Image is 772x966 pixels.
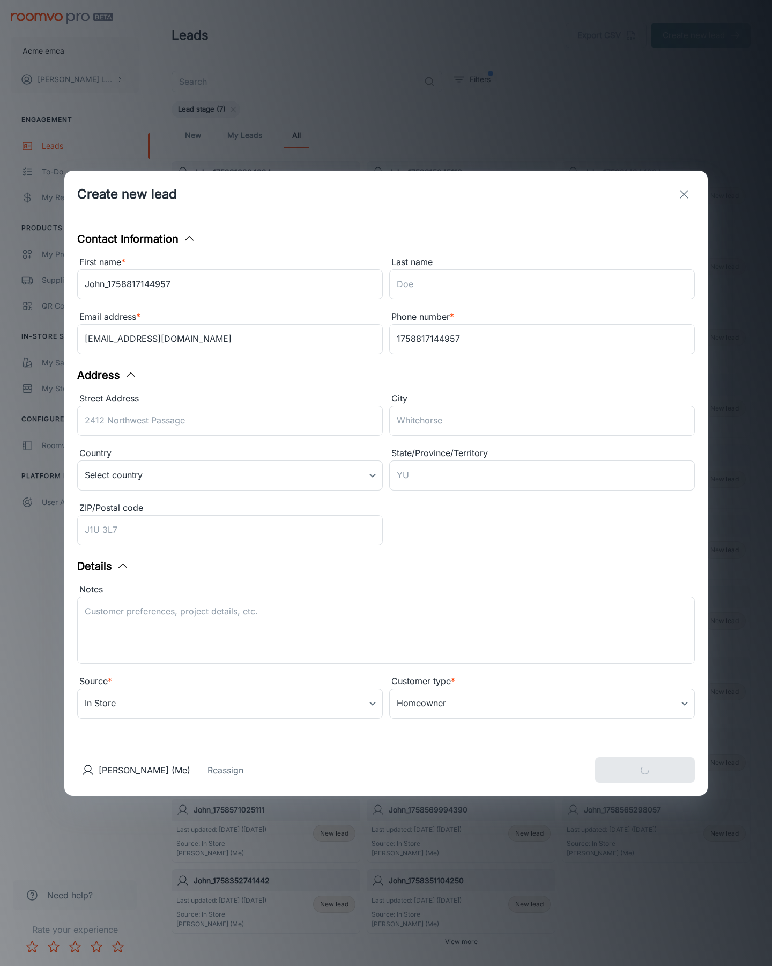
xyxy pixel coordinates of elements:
[389,460,695,491] input: YU
[207,764,243,777] button: Reassign
[77,447,383,460] div: Country
[77,392,383,406] div: Street Address
[77,501,383,515] div: ZIP/Postal code
[389,310,695,324] div: Phone number
[77,675,383,689] div: Source
[77,185,177,204] h1: Create new lead
[77,324,383,354] input: myname@example.com
[77,558,129,574] button: Details
[389,447,695,460] div: State/Province/Territory
[673,184,695,205] button: exit
[389,255,695,269] div: Last name
[77,406,383,436] input: 2412 Northwest Passage
[77,583,695,597] div: Notes
[389,269,695,299] input: Doe
[389,689,695,719] div: Homeowner
[389,324,695,354] input: +1 439-123-4567
[389,675,695,689] div: Customer type
[77,367,137,383] button: Address
[77,269,383,299] input: John
[389,406,695,436] input: Whitehorse
[389,392,695,406] div: City
[77,515,383,545] input: J1U 3L7
[77,255,383,269] div: First name
[77,689,383,719] div: In Store
[99,764,190,777] p: [PERSON_NAME] (Me)
[77,310,383,324] div: Email address
[77,460,383,491] div: Select country
[77,231,196,247] button: Contact Information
